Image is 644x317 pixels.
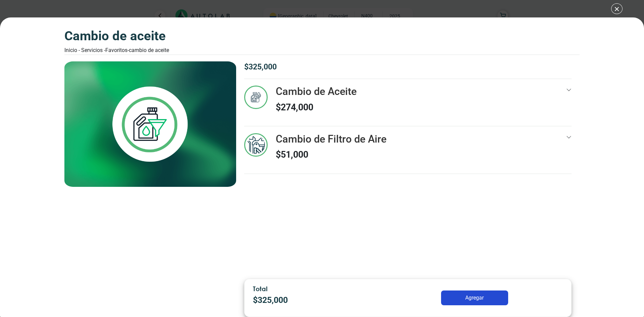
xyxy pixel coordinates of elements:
[441,290,508,305] button: Agregar
[244,86,268,109] img: cambio_de_aceite-v3.svg
[253,294,376,306] p: $ 325,000
[129,47,169,53] font: Cambio de Aceite
[276,86,357,98] h3: Cambio de Aceite
[244,133,268,157] img: mantenimiento_general-v3.svg
[64,28,169,44] h3: Cambio de Aceite
[276,148,386,161] p: $ 51,000
[276,101,357,114] p: $ 274,000
[253,285,268,293] span: Total
[64,46,169,54] div: Inicio - Servicios - Favoritos -
[244,61,572,73] p: $ 325,000
[276,133,386,146] h3: Cambio de Filtro de Aire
